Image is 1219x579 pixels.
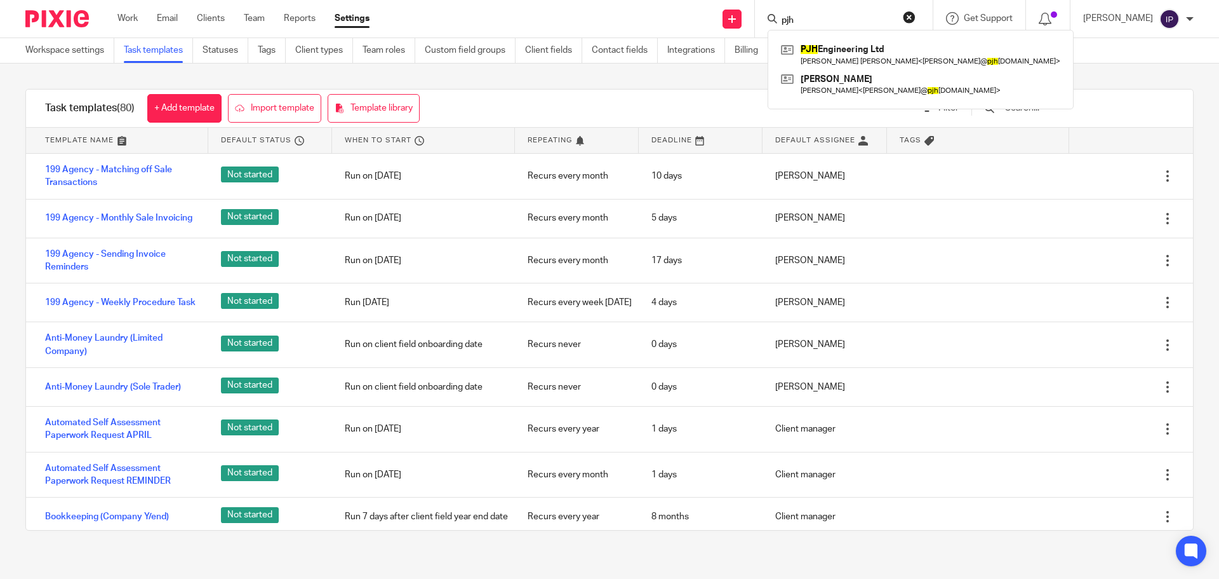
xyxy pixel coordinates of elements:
a: Client types [295,38,353,63]
span: Default assignee [775,135,855,146]
div: [PERSON_NAME] [763,371,886,403]
div: Recurs every year [515,413,639,445]
span: Deadline [651,135,692,146]
a: Work [117,12,138,25]
a: Contact fields [592,38,658,63]
input: Search [780,15,895,27]
span: Not started [221,419,279,435]
div: Recurs every year [515,501,639,533]
div: [PERSON_NAME] [763,245,886,276]
div: Run [DATE] [332,287,514,318]
a: Settings [335,12,370,25]
div: Recurs never [515,371,639,403]
div: 10 days [639,160,763,192]
a: Integrations [667,38,725,63]
span: Default status [221,135,291,146]
div: Client manager [763,413,886,445]
span: Not started [221,465,279,481]
div: 0 days [639,371,763,403]
div: Run on client field onboarding date [332,329,514,360]
h1: Task templates [45,102,135,115]
span: Not started [221,251,279,267]
img: Pixie [25,10,89,27]
a: Automated Self Assessment Paperwork Request REMINDER [45,462,196,488]
a: 199 Agency - Sending Invoice Reminders [45,248,196,274]
div: Recurs every month [515,459,639,491]
div: Client manager [763,459,886,491]
div: Run on client field onboarding date [332,371,514,403]
div: Run on [DATE] [332,245,514,276]
a: Workspace settings [25,38,114,63]
button: Clear [903,11,916,24]
div: Run on [DATE] [332,413,514,445]
div: Recurs every week [DATE] [515,287,639,318]
span: Not started [221,507,279,523]
div: Run 7 days after client field year end date [332,501,514,533]
div: [PERSON_NAME] [763,160,886,192]
div: Recurs every month [515,245,639,276]
div: 0 days [639,329,763,360]
div: 17 days [639,245,763,276]
a: 199 Agency - Matching off Sale Transactions [45,163,196,189]
span: Not started [221,336,279,351]
a: + Add template [147,94,222,123]
img: svg%3E [1159,9,1180,29]
div: Recurs every month [515,202,639,234]
a: Template library [328,94,420,123]
div: 1 days [639,413,763,445]
div: Recurs never [515,329,639,360]
a: Team roles [363,38,415,63]
a: Task templates [124,38,193,63]
div: [PERSON_NAME] [763,329,886,360]
div: Run on [DATE] [332,202,514,234]
a: Anti-Money Laundry (Limited Company) [45,332,196,358]
div: Run on [DATE] [332,459,514,491]
a: Anti-Money Laundry (Sole Trader) [45,381,181,393]
span: Get Support [964,14,1013,23]
span: Not started [221,167,279,182]
span: Not started [221,293,279,309]
span: Not started [221,378,279,393]
a: Client fields [525,38,582,63]
div: 5 days [639,202,763,234]
a: Custom field groups [425,38,516,63]
div: Client manager [763,501,886,533]
a: Automated Self Assessment Paperwork Request APRIL [45,416,196,442]
a: Statuses [203,38,248,63]
p: [PERSON_NAME] [1083,12,1153,25]
span: (80) [117,103,135,113]
div: Run on [DATE] [332,160,514,192]
div: 4 days [639,287,763,318]
input: Search... [1004,101,1152,115]
a: Import template [228,94,321,123]
span: Tags [900,135,921,146]
a: 199 Agency - Weekly Procedure Task [45,296,196,309]
span: Not started [221,209,279,225]
div: 1 days [639,459,763,491]
a: 199 Agency - Monthly Sale Invoicing [45,212,192,224]
a: Clients [197,12,225,25]
a: Tags [258,38,286,63]
div: [PERSON_NAME] [763,287,886,318]
span: Repeating [528,135,572,146]
span: Template name [45,135,114,146]
div: 8 months [639,501,763,533]
a: Team [244,12,265,25]
a: Email [157,12,178,25]
a: Billing [735,38,768,63]
span: When to start [345,135,411,146]
a: Reports [284,12,316,25]
div: [PERSON_NAME] [763,202,886,234]
a: Bookkeeping (Company Y/end) [45,510,169,523]
div: Recurs every month [515,160,639,192]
